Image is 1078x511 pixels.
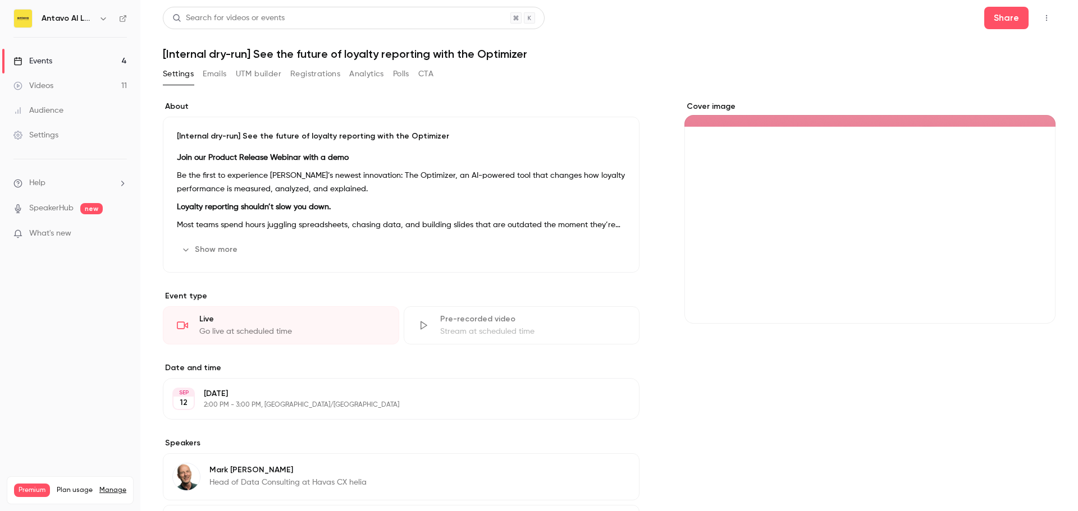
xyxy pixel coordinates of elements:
[236,65,281,83] button: UTM builder
[99,486,126,495] a: Manage
[13,105,63,116] div: Audience
[163,47,1056,61] h1: [Internal dry-run] See the future of loyalty reporting with the Optimizer
[163,65,194,83] button: Settings
[203,65,226,83] button: Emails
[163,306,399,344] div: LiveGo live at scheduled time
[13,130,58,141] div: Settings
[172,12,285,24] div: Search for videos or events
[113,229,127,239] iframe: Noticeable Trigger
[349,65,384,83] button: Analytics
[13,177,127,189] li: help-dropdown-opener
[14,484,50,497] span: Premium
[173,389,194,397] div: SEP
[163,362,640,374] label: Date and time
[393,65,409,83] button: Polls
[29,177,45,189] span: Help
[13,80,53,91] div: Videos
[204,400,580,409] p: 2:00 PM - 3:00 PM, [GEOGRAPHIC_DATA]/[GEOGRAPHIC_DATA]
[177,241,244,259] button: Show more
[418,65,433,83] button: CTA
[173,463,200,490] img: Mark Arnold
[180,397,188,408] p: 12
[204,388,580,399] p: [DATE]
[984,7,1029,29] button: Share
[290,65,340,83] button: Registrations
[177,169,625,196] p: Be the first to experience [PERSON_NAME]’s newest innovation: The Optimizer, an AI-powered tool t...
[199,314,385,325] div: Live
[177,218,625,232] p: Most teams spend hours juggling spreadsheets, chasing data, and building slides that are outdated...
[440,326,626,337] div: Stream at scheduled time
[163,453,640,500] div: Mark ArnoldMark [PERSON_NAME]Head of Data Consulting at Havas CX helia
[29,202,74,214] a: SpeakerHub
[14,10,32,27] img: Antavo AI Loyalty Cloud
[404,306,640,344] div: Pre-recorded videoStream at scheduled time
[13,56,52,67] div: Events
[440,314,626,325] div: Pre-recorded video
[163,291,640,302] p: Event type
[57,486,93,495] span: Plan usage
[163,438,640,449] label: Speakers
[199,326,385,337] div: Go live at scheduled time
[177,131,625,142] p: [Internal dry-run] See the future of loyalty reporting with the Optimizer
[80,203,103,214] span: new
[29,228,71,240] span: What's new
[163,101,640,112] label: About
[209,464,367,476] p: Mark [PERSON_NAME]
[209,477,367,488] p: Head of Data Consulting at Havas CX helia
[684,101,1056,112] label: Cover image
[684,101,1056,324] section: Cover image
[177,203,331,211] strong: Loyalty reporting shouldn’t slow you down.
[177,154,349,162] strong: Join our Product Release Webinar with a demo
[42,13,94,24] h6: Antavo AI Loyalty Cloud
